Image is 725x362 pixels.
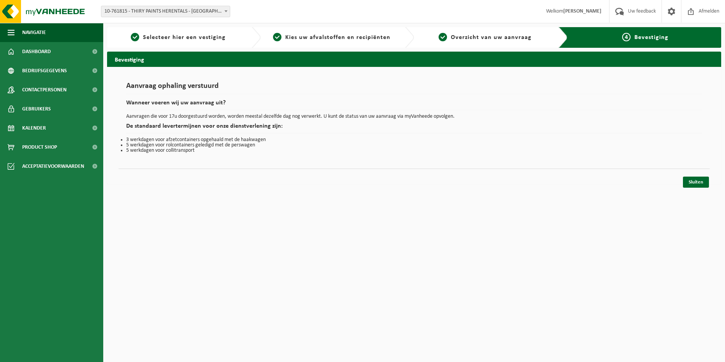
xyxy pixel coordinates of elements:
span: Kies uw afvalstoffen en recipiënten [285,34,390,41]
span: Acceptatievoorwaarden [22,157,84,176]
span: Dashboard [22,42,51,61]
a: 3Overzicht van uw aanvraag [418,33,553,42]
a: 1Selecteer hier een vestiging [111,33,245,42]
span: Selecteer hier een vestiging [143,34,226,41]
p: Aanvragen die voor 17u doorgestuurd worden, worden meestal dezelfde dag nog verwerkt. U kunt de s... [126,114,702,119]
li: 3 werkdagen voor afzetcontainers opgehaald met de haakwagen [126,137,702,143]
span: 1 [131,33,139,41]
span: 4 [622,33,631,41]
span: Gebruikers [22,99,51,119]
h2: De standaard levertermijnen voor onze dienstverlening zijn: [126,123,702,133]
strong: [PERSON_NAME] [563,8,601,14]
span: Kalender [22,119,46,138]
span: Product Shop [22,138,57,157]
li: 5 werkdagen voor rolcontainers geledigd met de perswagen [126,143,702,148]
span: Navigatie [22,23,46,42]
span: Bevestiging [634,34,668,41]
span: 10-761815 - THIRY PAINTS HERENTALS - HERENTALS [101,6,230,17]
h2: Wanneer voeren wij uw aanvraag uit? [126,100,702,110]
li: 5 werkdagen voor collitransport [126,148,702,153]
h1: Aanvraag ophaling verstuurd [126,82,702,94]
a: 2Kies uw afvalstoffen en recipiënten [265,33,399,42]
span: Contactpersonen [22,80,67,99]
span: 3 [439,33,447,41]
h2: Bevestiging [107,52,721,67]
span: Bedrijfsgegevens [22,61,67,80]
span: Overzicht van uw aanvraag [451,34,532,41]
span: 2 [273,33,281,41]
a: Sluiten [683,177,709,188]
